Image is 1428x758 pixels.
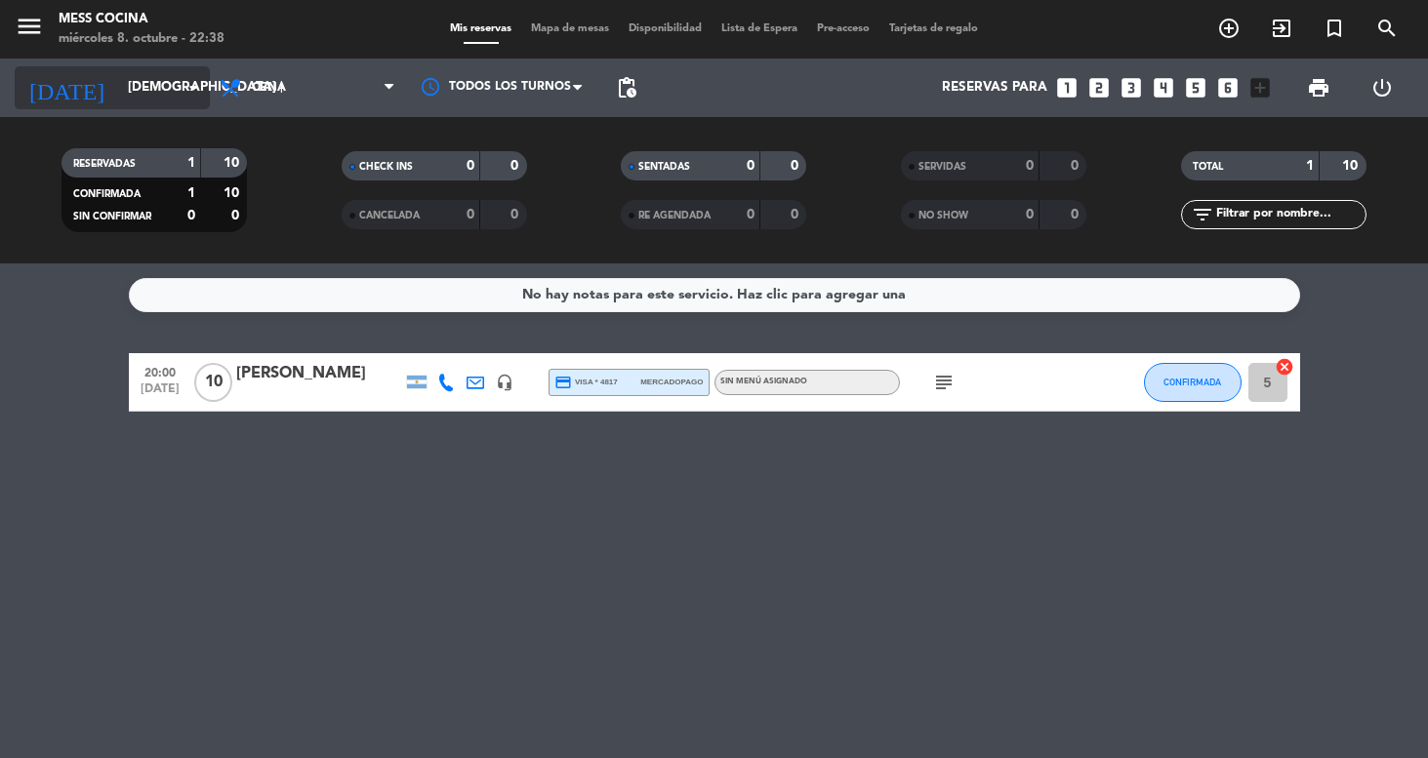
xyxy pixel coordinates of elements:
strong: 1 [187,186,195,200]
strong: 0 [231,209,243,222]
span: CONFIRMADA [1163,377,1221,387]
strong: 10 [224,156,243,170]
strong: 0 [1026,208,1034,221]
span: [DATE] [136,382,184,405]
i: add_circle_outline [1217,17,1241,40]
span: 20:00 [136,360,184,382]
i: turned_in_not [1323,17,1346,40]
strong: 0 [510,159,522,173]
i: arrow_drop_down [182,76,205,100]
span: CONFIRMADA [73,189,141,199]
span: Cena [252,81,286,95]
i: looks_two [1086,75,1112,100]
span: Mapa de mesas [521,23,619,34]
i: power_settings_new [1370,76,1394,100]
i: looks_4 [1151,75,1176,100]
i: looks_3 [1119,75,1144,100]
span: Pre-acceso [807,23,879,34]
i: exit_to_app [1270,17,1293,40]
strong: 0 [510,208,522,221]
button: CONFIRMADA [1144,363,1242,402]
span: Disponibilidad [619,23,712,34]
span: mercadopago [640,376,703,388]
strong: 0 [467,208,474,221]
div: [PERSON_NAME] [236,361,402,386]
span: CANCELADA [359,211,420,220]
span: TOTAL [1193,162,1223,172]
div: Mess Cocina [59,10,224,29]
strong: 0 [1071,159,1082,173]
span: CHECK INS [359,162,413,172]
strong: 10 [1342,159,1362,173]
i: menu [15,12,44,41]
span: visa * 4817 [554,374,618,391]
strong: 0 [791,208,802,221]
span: SENTADAS [638,162,690,172]
span: NO SHOW [918,211,968,220]
i: cancel [1275,357,1294,377]
span: pending_actions [615,76,638,100]
i: search [1375,17,1399,40]
strong: 0 [467,159,474,173]
strong: 0 [747,208,755,221]
span: 10 [194,363,232,402]
span: Reservas para [942,80,1047,96]
strong: 1 [187,156,195,170]
i: filter_list [1191,203,1214,226]
i: subject [932,371,956,394]
div: No hay notas para este servicio. Haz clic para agregar una [522,284,906,306]
strong: 0 [791,159,802,173]
button: menu [15,12,44,48]
span: Tarjetas de regalo [879,23,988,34]
i: looks_6 [1215,75,1241,100]
i: [DATE] [15,66,118,109]
strong: 0 [1071,208,1082,221]
i: headset_mic [496,374,513,391]
span: Lista de Espera [712,23,807,34]
strong: 10 [224,186,243,200]
i: looks_5 [1183,75,1208,100]
i: looks_one [1054,75,1080,100]
span: SIN CONFIRMAR [73,212,151,221]
span: RE AGENDADA [638,211,711,220]
strong: 0 [747,159,755,173]
span: print [1307,76,1330,100]
i: credit_card [554,374,572,391]
i: add_box [1247,75,1273,100]
span: RESERVADAS [73,159,136,169]
div: LOG OUT [1350,59,1413,117]
span: SERVIDAS [918,162,966,172]
strong: 0 [187,209,195,222]
span: Mis reservas [440,23,521,34]
strong: 0 [1026,159,1034,173]
strong: 1 [1306,159,1314,173]
input: Filtrar por nombre... [1214,204,1366,225]
div: miércoles 8. octubre - 22:38 [59,29,224,49]
span: Sin menú asignado [720,378,807,385]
